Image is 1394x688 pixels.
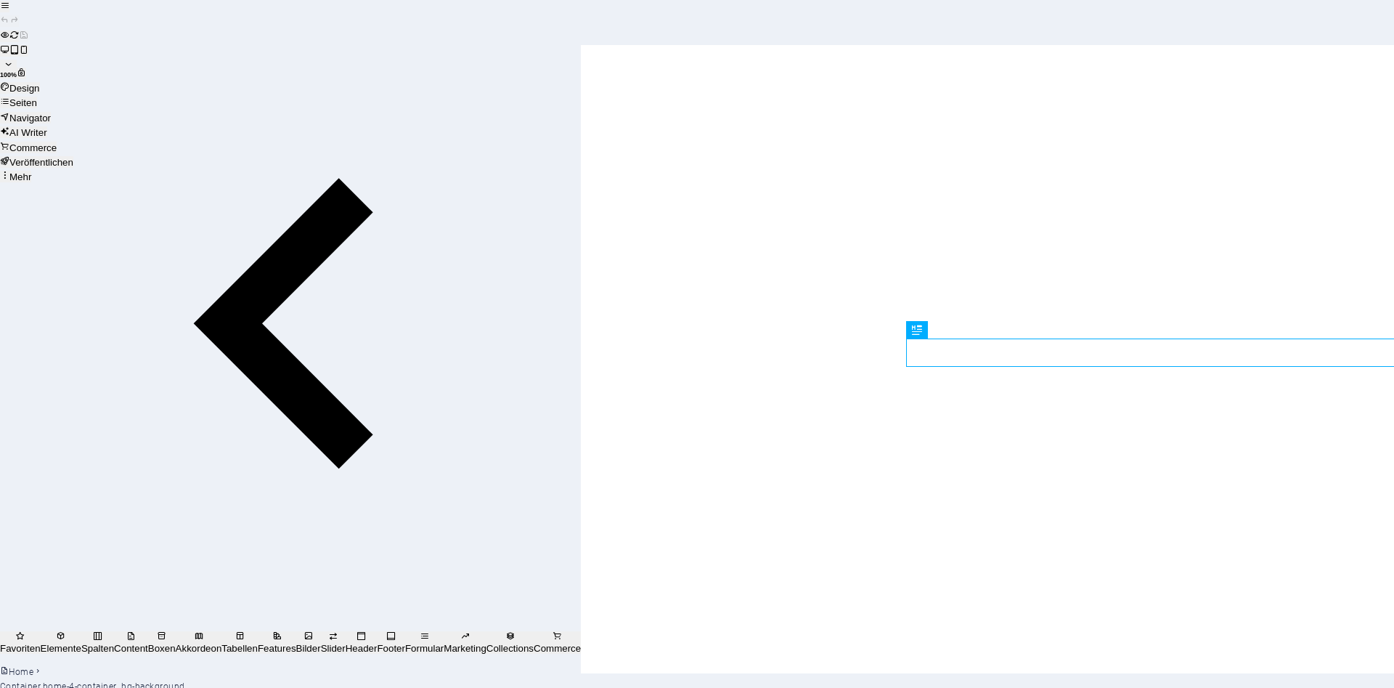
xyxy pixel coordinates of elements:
[41,643,81,654] p: Elemente
[19,31,28,40] i: Save (Ctrl+S)
[114,643,148,654] p: Content
[221,643,258,654] p: Tabellen
[17,68,26,77] i: Bei Größenänderung Zoomstufe automatisch an das gewählte Gerät anpassen.
[377,643,405,654] p: Footer
[176,643,222,654] p: Akkordeon
[148,643,176,654] p: Boxen
[321,643,346,654] p: Slider
[19,31,28,42] button: save
[9,15,19,25] i: Wiederholen (Strg + Y, ⌘+Y)
[534,643,581,654] p: Commerce
[486,643,534,654] p: Collections
[296,643,321,654] p: Bilder
[81,643,114,654] p: Spalten
[258,643,296,654] p: Features
[346,643,378,654] p: Header
[9,31,19,42] button: reload
[444,643,486,654] p: Marketing
[9,31,19,40] i: Seite neu laden
[9,15,19,27] button: redo
[405,643,444,654] p: Formular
